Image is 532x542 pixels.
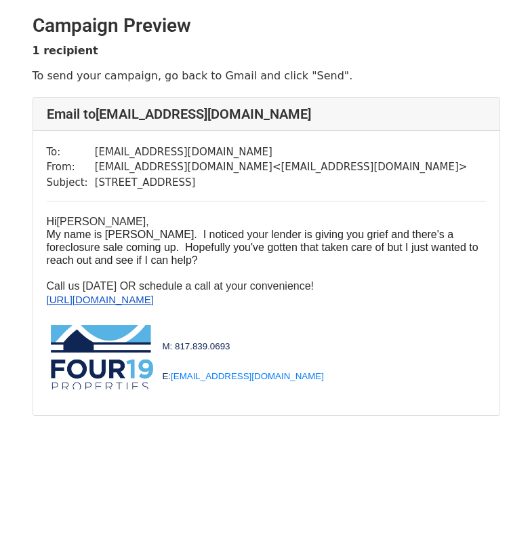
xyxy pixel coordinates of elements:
td: From: [47,159,95,175]
img: AD_4nXeJN78f3seazGx89u_WFgcuWzyVBpqUdaiffI-HjQczVlbMzYxeEvVyfRCejLRoEzxLmTAoKsSrkkg73Z6qBnwrzUUtw... [51,325,153,391]
td: [EMAIL_ADDRESS][DOMAIN_NAME] [95,144,468,160]
h4: Email to [EMAIL_ADDRESS][DOMAIN_NAME] [47,106,486,122]
a: [EMAIL_ADDRESS][DOMAIN_NAME] [171,371,324,381]
span: Hi [47,216,57,227]
td: To: [47,144,95,160]
h2: Campaign Preview [33,14,500,37]
td: [STREET_ADDRESS] [95,175,468,191]
font: [PERSON_NAME] [47,216,149,227]
td: [EMAIL_ADDRESS][DOMAIN_NAME] < [EMAIL_ADDRESS][DOMAIN_NAME] > [95,159,468,175]
font: My name is [PERSON_NAME]. I noticed your lender is giving you grief and there's a foreclosure sal... [47,229,478,266]
p: To send your campaign, go back to Gmail and click "Send". [33,69,500,83]
strong: 1 recipient [33,44,98,57]
iframe: Chat Widget [464,477,532,542]
font: Call us [DATE] OR schedule a call at your convenience! [47,280,314,292]
span: E: [162,371,323,381]
span: M: 817.839.0693 [162,341,230,351]
td: Subject: [47,175,95,191]
a: [URL][DOMAIN_NAME] [47,294,154,305]
span: , [146,216,148,227]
